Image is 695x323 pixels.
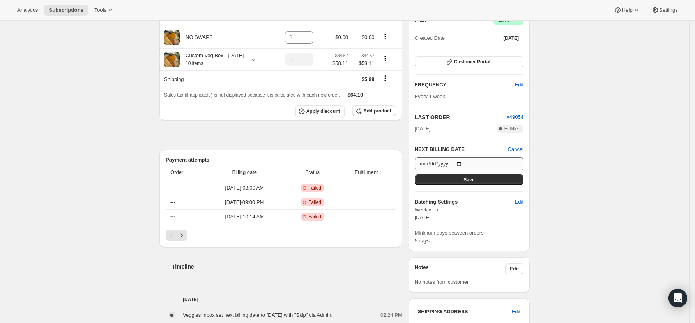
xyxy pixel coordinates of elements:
[379,54,391,63] button: Product actions
[206,213,284,221] span: [DATE] · 10:14 AM
[415,206,523,214] span: Weekly on
[159,296,402,304] h4: [DATE]
[180,33,213,41] div: NO SWAPS
[335,34,348,40] span: $0.00
[362,34,375,40] span: $0.00
[415,198,515,206] h6: Batching Settings
[308,185,321,191] span: Failed
[415,263,506,274] h3: Notes
[180,52,244,67] div: Custom Veg Box - [DATE]
[415,56,523,67] button: Customer Portal
[499,33,523,44] button: [DATE]
[380,311,402,319] span: 02:24 PM
[49,7,83,13] span: Subscriptions
[507,114,523,120] a: #49054
[379,32,391,41] button: Product actions
[12,5,42,16] button: Analytics
[415,174,523,185] button: Save
[415,146,508,153] h2: NEXT BILLING DATE
[507,113,523,121] button: #49054
[164,30,180,45] img: product img
[170,185,175,191] span: ---
[295,105,345,117] button: Apply discount
[454,59,490,65] span: Customer Portal
[363,108,391,114] span: Add product
[510,79,528,91] button: Edit
[348,92,363,98] span: $64.10
[353,60,375,67] span: $58.11
[507,305,525,318] button: Edit
[508,146,523,153] button: Cancel
[164,92,340,98] span: Sales tax (if applicable) is not displayed because it is calculated with each new order.
[503,35,519,41] span: [DATE]
[361,53,374,58] small: $64.57
[622,7,632,13] span: Help
[164,52,180,67] img: product img
[515,198,523,206] span: Edit
[515,81,523,89] span: Edit
[463,177,474,183] span: Save
[415,238,430,244] span: 5 days
[505,263,523,274] button: Edit
[668,289,687,307] div: Open Intercom Messenger
[332,60,348,67] span: $58.11
[288,169,337,176] span: Status
[504,126,520,132] span: Fulfilled
[415,113,507,121] h2: LAST ORDER
[415,81,515,89] h2: FREQUENCY
[94,7,106,13] span: Tools
[512,308,520,316] span: Edit
[418,308,512,316] h3: SHIPPING ADDRESS
[415,34,445,42] span: Created Date
[17,7,38,13] span: Analytics
[166,230,396,241] nav: Pagination
[341,169,391,176] span: Fulfillment
[659,7,678,13] span: Settings
[44,5,88,16] button: Subscriptions
[170,214,175,219] span: ---
[183,312,332,318] span: Veggies Inbox set next billing date to [DATE] with "Skip" via Admin.
[90,5,119,16] button: Tools
[352,105,396,116] button: Add product
[335,53,348,58] small: $64.57
[510,196,528,208] button: Edit
[172,263,402,270] h2: Timeline
[647,5,683,16] button: Settings
[186,61,203,66] small: 10 items
[308,214,321,220] span: Failed
[176,230,187,241] button: Next
[415,229,523,237] span: Minimum days between orders
[379,74,391,83] button: Shipping actions
[159,70,272,88] th: Shipping
[415,279,469,285] span: No notes from customer
[609,5,645,16] button: Help
[206,198,284,206] span: [DATE] · 09:00 PM
[415,214,431,220] span: [DATE]
[166,156,396,164] h2: Payment attempts
[206,169,284,176] span: Billing date
[415,93,445,99] span: Every 1 week
[166,164,203,181] th: Order
[415,125,431,133] span: [DATE]
[206,184,284,192] span: [DATE] · 08:00 AM
[306,108,340,114] span: Apply discount
[510,266,519,272] span: Edit
[170,199,175,205] span: ---
[362,76,375,82] span: $5.99
[308,199,321,205] span: Failed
